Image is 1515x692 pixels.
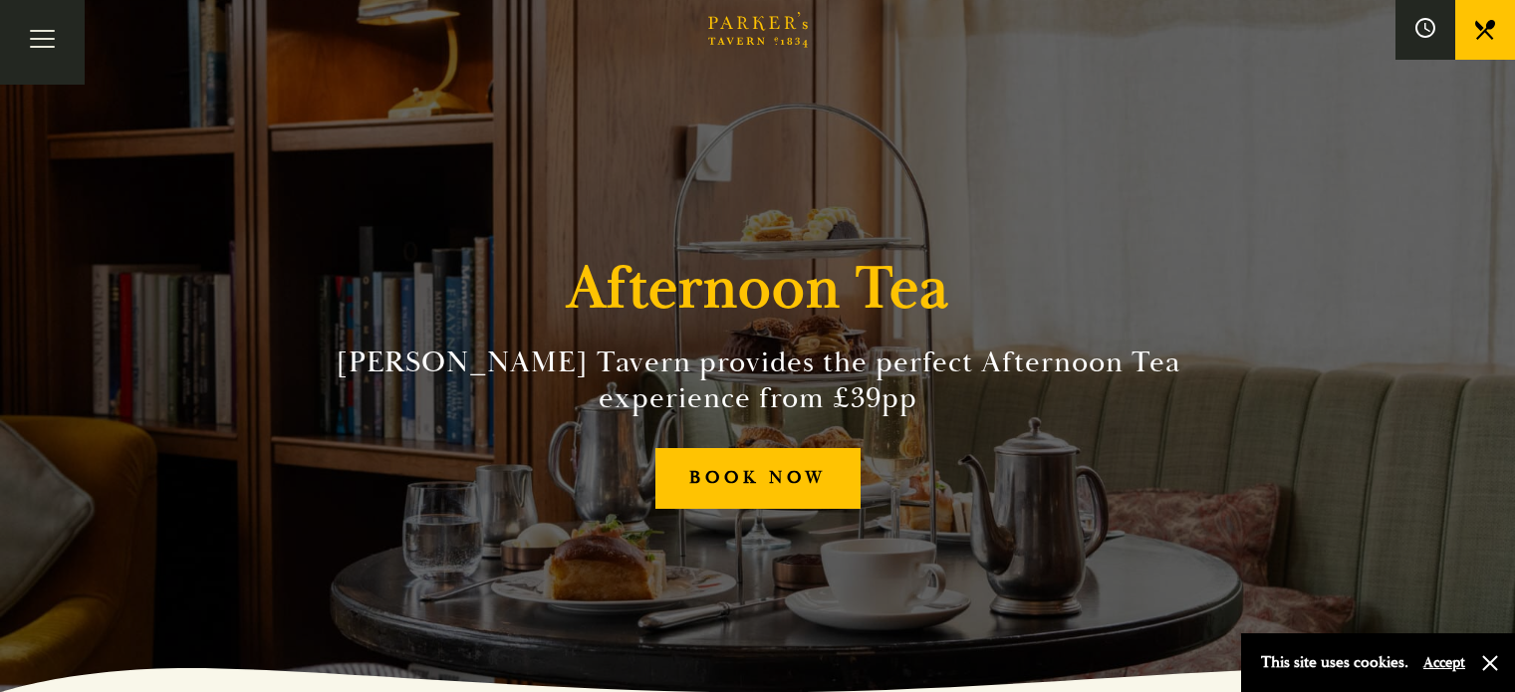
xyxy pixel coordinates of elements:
button: Close and accept [1480,653,1500,673]
h1: Afternoon Tea [567,253,949,325]
h2: [PERSON_NAME] Tavern provides the perfect Afternoon Tea experience from £39pp [304,345,1212,416]
button: Accept [1423,653,1465,672]
a: BOOK NOW [655,448,861,509]
p: This site uses cookies. [1261,648,1408,677]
